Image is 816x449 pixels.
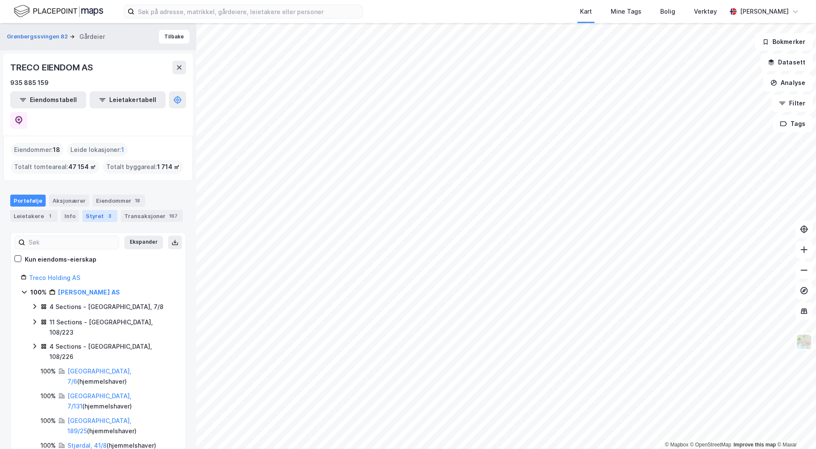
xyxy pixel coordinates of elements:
div: Totalt tomteareal : [11,160,99,174]
div: 11 Sections - [GEOGRAPHIC_DATA], 108/223 [50,317,175,338]
div: Eiendommer [93,195,145,207]
button: Filter [772,95,813,112]
div: ( hjemmelshaver ) [67,416,175,436]
div: [PERSON_NAME] [740,6,789,17]
button: Ekspander [124,236,163,249]
button: Datasett [761,54,813,71]
div: Verktøy [694,6,717,17]
div: Aksjonærer [49,195,89,207]
input: Søk [25,236,119,249]
div: 100% [41,391,56,401]
div: ( hjemmelshaver ) [67,366,175,387]
div: Portefølje [10,195,46,207]
div: Leietakere [10,210,58,222]
button: Eiendomstabell [10,91,86,108]
div: TRECO EIENDOM AS [10,61,95,74]
a: Mapbox [665,442,688,448]
a: [GEOGRAPHIC_DATA], 7/6 [67,367,131,385]
a: Treco Holding AS [29,274,80,281]
span: 1 714 ㎡ [157,162,180,172]
div: Kart [580,6,592,17]
div: 4 Sections - [GEOGRAPHIC_DATA], 7/8 [50,302,163,312]
button: Grønbergssvingen 82 [7,32,70,41]
div: 167 [167,212,179,220]
a: OpenStreetMap [690,442,731,448]
div: 1 [46,212,54,220]
div: Info [61,210,79,222]
button: Tags [773,115,813,132]
a: Stjørdal, 41/8 [67,442,107,449]
div: Transaksjoner [121,210,183,222]
div: 100% [30,287,47,297]
a: [GEOGRAPHIC_DATA], 7/131 [67,392,131,410]
span: 47 154 ㎡ [68,162,96,172]
button: Bokmerker [755,33,813,50]
div: 100% [41,366,56,376]
a: Improve this map [734,442,776,448]
a: [PERSON_NAME] AS [58,289,120,296]
button: Leietakertabell [90,91,166,108]
div: Leide lokasjoner : [67,143,128,157]
div: Kun eiendoms-eierskap [25,254,96,265]
div: Bolig [660,6,675,17]
div: 3 [105,212,114,220]
img: logo.f888ab2527a4732fd821a326f86c7f29.svg [14,4,103,19]
input: Søk på adresse, matrikkel, gårdeiere, leietakere eller personer [134,5,362,18]
div: 18 [133,196,142,205]
div: Kontrollprogram for chat [773,408,816,449]
div: ( hjemmelshaver ) [67,391,175,411]
span: 1 [121,145,124,155]
div: 4 Sections - [GEOGRAPHIC_DATA], 108/226 [50,341,175,362]
div: Eiendommer : [11,143,64,157]
div: Styret [82,210,117,222]
span: 18 [53,145,60,155]
div: 100% [41,416,56,426]
a: [GEOGRAPHIC_DATA], 189/25 [67,417,131,434]
div: Totalt byggareal : [103,160,183,174]
div: Gårdeier [79,32,105,42]
button: Tilbake [159,30,189,44]
iframe: Chat Widget [773,408,816,449]
div: 935 885 159 [10,78,49,88]
button: Analyse [763,74,813,91]
div: Mine Tags [611,6,641,17]
img: Z [796,334,812,350]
